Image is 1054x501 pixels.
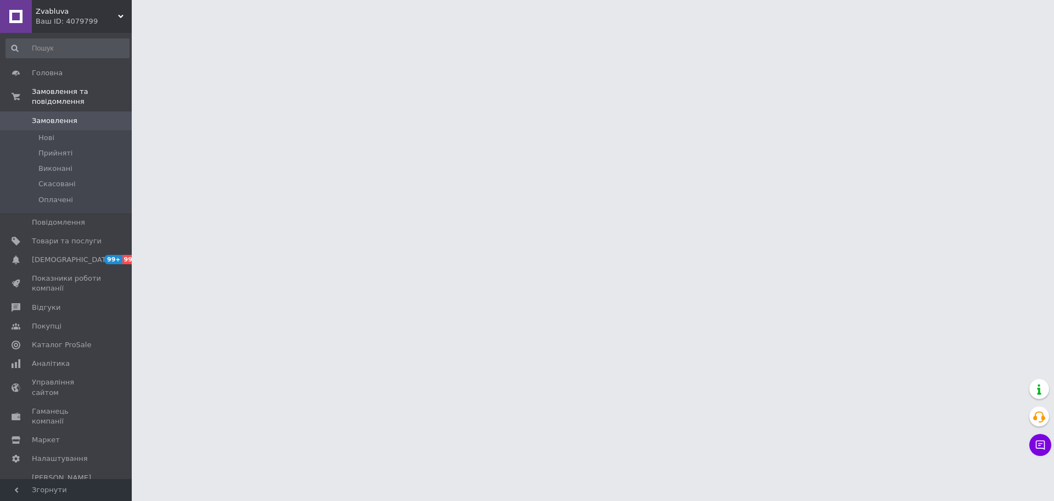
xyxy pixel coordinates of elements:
[104,255,122,264] span: 99+
[36,7,118,16] span: Zvabluva
[38,133,54,143] span: Нові
[38,148,72,158] span: Прийняті
[32,303,60,313] span: Відгуки
[36,16,132,26] div: Ваш ID: 4079799
[1029,434,1051,456] button: Чат з покупцем
[5,38,130,58] input: Пошук
[32,116,77,126] span: Замовлення
[38,179,76,189] span: Скасовані
[122,255,141,264] span: 99+
[32,454,88,464] span: Налаштування
[32,68,63,78] span: Головна
[32,274,102,293] span: Показники роботи компанії
[32,236,102,246] span: Товари та послуги
[32,407,102,426] span: Гаманець компанії
[32,87,132,107] span: Замовлення та повідомлення
[32,255,113,265] span: [DEMOGRAPHIC_DATA]
[32,377,102,397] span: Управління сайтом
[32,218,85,227] span: Повідомлення
[38,164,72,174] span: Виконані
[32,340,91,350] span: Каталог ProSale
[38,195,73,205] span: Оплачені
[32,435,60,445] span: Маркет
[32,359,70,369] span: Аналітика
[32,321,61,331] span: Покупці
